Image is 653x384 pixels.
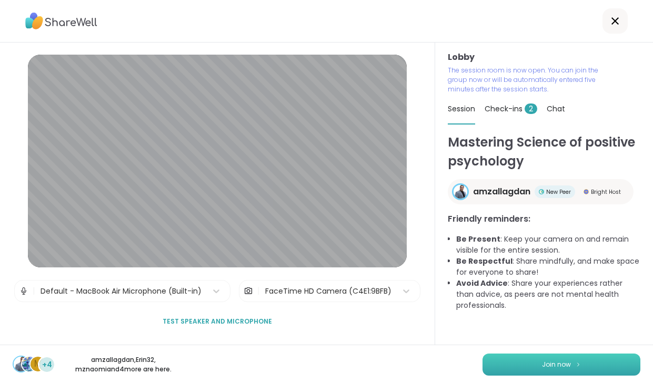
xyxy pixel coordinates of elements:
a: amzallagdanamzallagdanNew PeerNew PeerBright HostBright Host [448,179,634,204]
p: The session room is now open. You can join the group now or will be automatically entered five mi... [448,66,599,94]
img: Camera [244,281,253,302]
span: Bright Host [591,188,621,196]
h1: Mastering Science of positive psychology [448,133,640,171]
img: Microphone [19,281,28,302]
span: New Peer [546,188,571,196]
img: amzallagdan [14,357,28,371]
div: Default - MacBook Air Microphone (Built-in) [41,286,202,297]
span: amzallagdan [473,185,530,198]
img: Bright Host [584,189,589,194]
span: Session [448,103,475,114]
b: Be Present [456,234,500,244]
div: FaceTime HD Camera (C4E1:9BFB) [265,286,391,297]
span: Join now [542,360,571,369]
img: New Peer [539,189,544,194]
span: Test speaker and microphone [163,317,272,326]
b: Avoid Advice [456,278,508,288]
h3: Friendly reminders: [448,213,640,225]
button: Test speaker and microphone [158,310,276,333]
p: amzallagdan , Erin32 , mznaomi and 4 more are here. [64,355,182,374]
span: +4 [42,359,52,370]
span: | [257,281,260,302]
img: Erin32 [22,357,37,371]
img: ShareWell Logo [25,9,97,33]
b: Be Respectful [456,256,513,266]
span: Check-ins [485,103,537,114]
button: Join now [483,354,640,376]
li: : Keep your camera on and remain visible for the entire session. [456,234,640,256]
img: ShareWell Logomark [575,361,581,367]
span: | [33,281,35,302]
span: 2 [525,103,537,114]
img: amzallagdan [454,185,467,199]
span: m [34,357,42,371]
li: : Share your experiences rather than advice, as peers are not mental health professionals. [456,278,640,311]
span: Chat [547,103,565,114]
li: : Share mindfully, and make space for everyone to share! [456,256,640,278]
h3: Lobby [448,51,640,64]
